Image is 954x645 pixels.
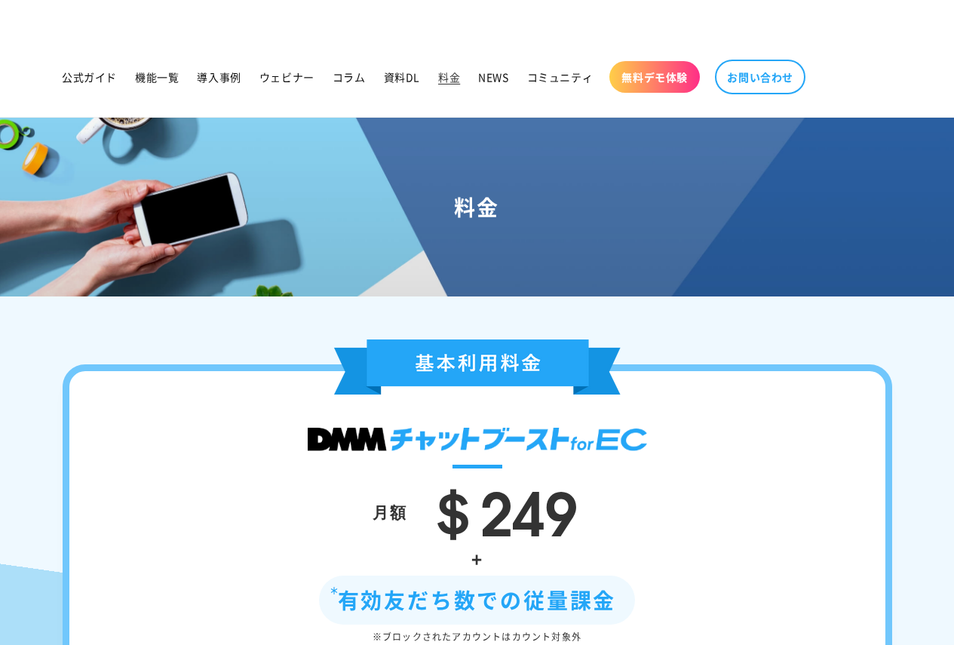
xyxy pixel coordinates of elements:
div: 月額 [373,497,407,526]
span: コミュニティ [527,70,594,84]
span: ウェビナー [259,70,314,84]
span: 機能一覧 [135,70,179,84]
img: DMMチャットブースト [308,428,647,451]
span: 導入事例 [197,70,241,84]
span: 資料DL [384,70,420,84]
a: 料金 [429,61,469,93]
div: 有効友だち数での従量課金 [319,576,636,625]
span: コラム [333,70,366,84]
a: お問い合わせ [715,60,805,94]
img: 基本利用料金 [334,339,621,395]
a: 導入事例 [188,61,250,93]
div: ※ブロックされたアカウントはカウント対象外 [115,628,840,645]
a: ウェビナー [250,61,324,93]
span: 無料デモ体験 [621,70,688,84]
span: 料金 [438,70,460,84]
span: お問い合わせ [727,70,793,84]
a: コラム [324,61,375,93]
span: 公式ガイド [62,70,117,84]
span: NEWS [478,70,508,84]
a: NEWS [469,61,517,93]
a: 無料デモ体験 [609,61,700,93]
span: ＄249 [422,464,578,553]
div: + [115,542,840,575]
a: 機能一覧 [126,61,188,93]
a: コミュニティ [518,61,603,93]
a: 公式ガイド [53,61,126,93]
h1: 料金 [18,193,936,220]
a: 資料DL [375,61,429,93]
